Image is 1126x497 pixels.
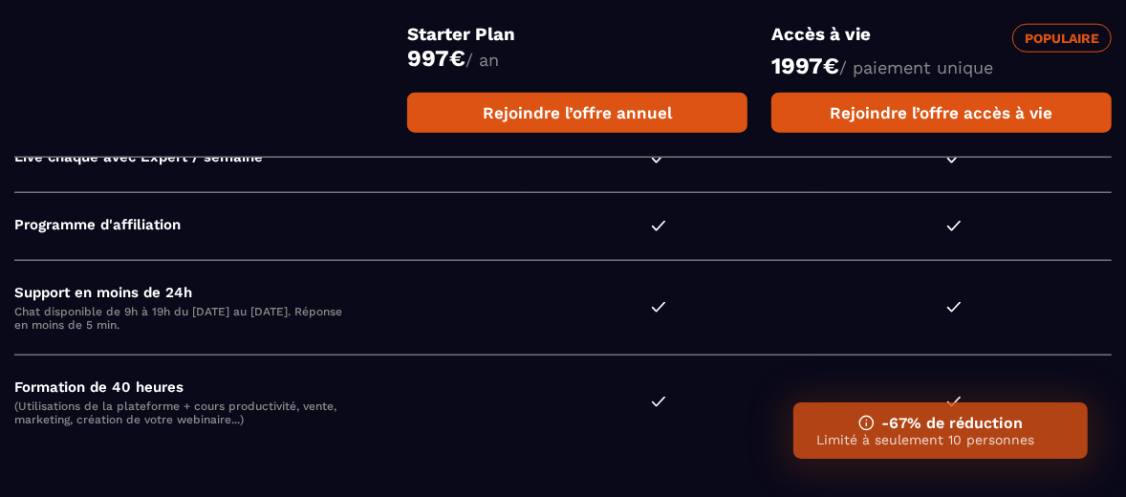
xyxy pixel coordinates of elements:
[14,216,510,233] h4: Programme d'affiliation
[771,53,839,79] money: 1997
[946,302,962,313] img: checked
[816,432,1065,447] p: Limité à seulement 10 personnes
[407,45,466,72] money: 997
[651,302,666,313] img: checked
[466,50,499,70] span: / an
[858,415,875,431] img: ifno
[407,93,747,133] a: Rejoindre l’offre annuel
[651,221,666,231] img: checked
[946,221,962,231] img: checked
[651,153,666,163] img: checked
[14,378,510,396] h4: Formation de 40 heures
[14,284,510,301] h4: Support en moins de 24h
[449,45,466,72] currency: €
[14,305,355,332] p: Chat disponible de 9h à 19h du [DATE] au [DATE]. Réponse en moins de 5 min.
[823,53,839,79] currency: €
[771,93,1112,133] a: Rejoindre l’offre accès à vie
[839,57,993,77] span: / paiement unique
[816,414,1065,432] h3: -67% de réduction
[946,153,962,163] img: checked
[771,24,942,53] h3: Accès à vie
[407,24,747,45] h3: Starter Plan
[1012,24,1112,53] div: Populaire
[14,400,355,426] p: (Utilisations de la plateforme + cours productivité, vente, marketing, création de votre webinair...
[651,397,666,407] img: checked
[946,397,962,407] img: checked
